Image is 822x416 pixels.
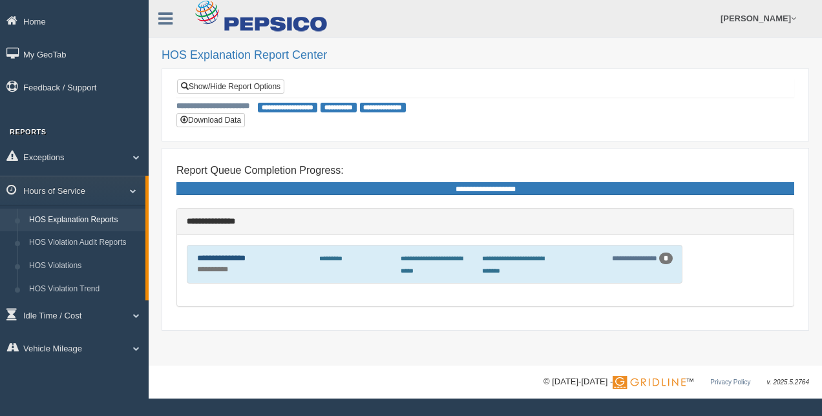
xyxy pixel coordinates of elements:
[23,278,145,301] a: HOS Violation Trend
[162,49,809,62] h2: HOS Explanation Report Center
[767,379,809,386] span: v. 2025.5.2764
[176,113,245,127] button: Download Data
[23,231,145,255] a: HOS Violation Audit Reports
[177,79,284,94] a: Show/Hide Report Options
[710,379,750,386] a: Privacy Policy
[543,375,809,389] div: © [DATE]-[DATE] - ™
[613,376,686,389] img: Gridline
[176,165,794,176] h4: Report Queue Completion Progress:
[23,209,145,232] a: HOS Explanation Reports
[23,255,145,278] a: HOS Violations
